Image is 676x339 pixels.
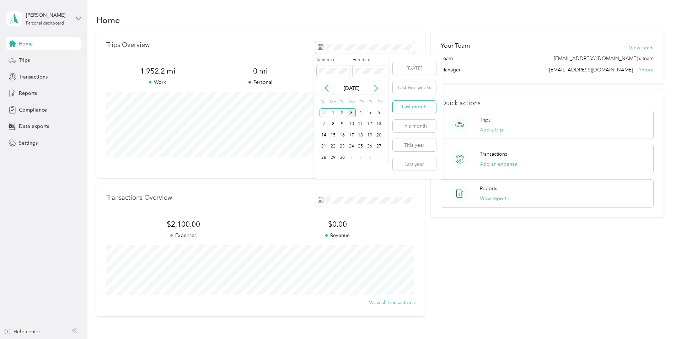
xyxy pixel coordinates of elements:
[356,108,365,117] div: 4
[441,41,470,50] h2: Your Team
[320,97,326,107] div: Su
[635,67,654,73] span: + 1 more
[480,116,490,124] p: Trips
[317,57,350,63] label: Start date
[328,97,336,107] div: Mo
[356,142,365,151] div: 25
[374,108,383,117] div: 6
[441,55,453,62] span: Team
[320,153,329,162] div: 28
[338,120,347,129] div: 9
[96,16,120,24] h1: Home
[374,142,383,151] div: 27
[347,108,356,117] div: 3
[106,79,209,86] p: Work
[312,66,415,76] span: 0 mi
[328,131,338,140] div: 15
[441,99,654,107] p: Quick actions
[312,79,415,86] p: Unclassified
[374,131,383,140] div: 20
[320,108,329,117] div: 31
[374,153,383,162] div: 4
[480,126,503,134] button: Add a trip
[19,90,37,97] span: Reports
[356,153,365,162] div: 2
[106,194,172,201] p: Transactions Overview
[353,57,386,63] label: End date
[356,131,365,140] div: 18
[393,101,436,113] button: Last month
[348,97,356,107] div: We
[393,139,436,151] button: This year
[19,106,47,114] span: Compliance
[19,123,49,130] span: Data exports
[549,67,633,73] span: [EMAIL_ADDRESS][DOMAIN_NAME]
[338,131,347,140] div: 16
[320,131,329,140] div: 14
[338,108,347,117] div: 2
[4,328,40,335] button: Help center
[261,232,415,239] p: Revenue
[365,108,374,117] div: 5
[480,185,497,192] p: Reports
[393,62,436,75] button: [DATE]
[480,195,509,202] button: View reports
[26,11,70,19] div: [PERSON_NAME]
[393,120,436,132] button: This month
[393,81,436,94] button: Last two weeks
[365,153,374,162] div: 3
[328,153,338,162] div: 29
[358,97,365,107] div: Th
[106,219,261,229] span: $2,100.00
[369,299,415,306] button: View all transactions
[356,120,365,129] div: 11
[339,97,345,107] div: Tu
[365,120,374,129] div: 12
[209,79,312,86] p: Personal
[337,85,366,92] p: [DATE]
[347,131,356,140] div: 17
[338,153,347,162] div: 30
[480,150,507,158] p: Transactions
[441,66,461,74] span: Manager
[320,120,329,129] div: 7
[347,120,356,129] div: 10
[320,142,329,151] div: 21
[480,160,517,168] button: Add an expense
[106,66,209,76] span: 1,952.2 mi
[19,139,38,147] span: Settings
[367,97,374,107] div: Fr
[347,153,356,162] div: 1
[19,73,48,81] span: Transactions
[328,120,338,129] div: 8
[629,44,654,52] button: View Team
[106,232,261,239] p: Expenses
[338,142,347,151] div: 23
[106,41,150,49] p: Trips Overview
[328,142,338,151] div: 22
[347,142,356,151] div: 24
[365,131,374,140] div: 19
[19,56,30,64] span: Trips
[554,55,654,62] span: [EMAIL_ADDRESS][DOMAIN_NAME]'s team
[261,219,415,229] span: $0.00
[365,142,374,151] div: 26
[636,299,676,339] iframe: Everlance-gr Chat Button Frame
[26,21,64,26] div: Personal dashboard
[328,108,338,117] div: 1
[19,40,33,48] span: Home
[209,66,312,76] span: 0 mi
[393,158,436,171] button: Last year
[374,120,383,129] div: 13
[377,97,383,107] div: Sa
